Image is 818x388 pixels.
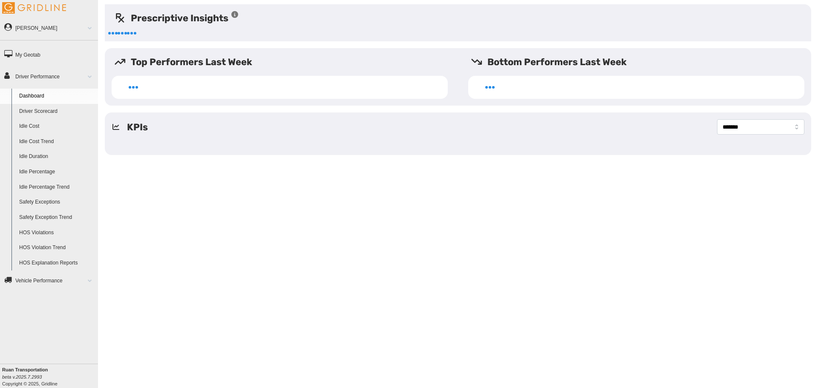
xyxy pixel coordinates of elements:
[15,195,98,210] a: Safety Exceptions
[15,134,98,149] a: Idle Cost Trend
[2,367,48,372] b: Ruan Transportation
[2,374,42,379] i: beta v.2025.7.2993
[15,256,98,271] a: HOS Explanation Reports
[15,104,98,119] a: Driver Scorecard
[471,55,811,69] h5: Bottom Performers Last Week
[15,89,98,104] a: Dashboard
[15,164,98,180] a: Idle Percentage
[15,119,98,134] a: Idle Cost
[2,366,98,387] div: Copyright © 2025, Gridline
[15,240,98,256] a: HOS Violation Trend
[127,120,148,134] h5: KPIs
[15,180,98,195] a: Idle Percentage Trend
[2,2,66,14] img: Gridline
[15,149,98,164] a: Idle Duration
[114,11,239,25] h5: Prescriptive Insights
[15,225,98,241] a: HOS Violations
[15,210,98,225] a: Safety Exception Trend
[114,55,455,69] h5: Top Performers Last Week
